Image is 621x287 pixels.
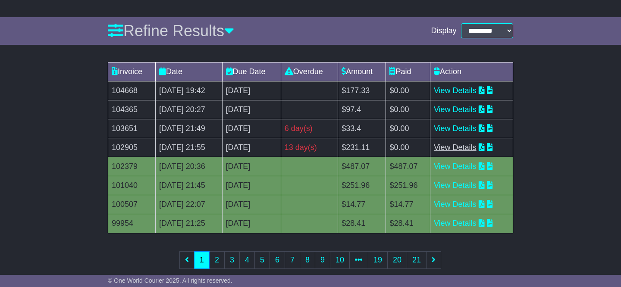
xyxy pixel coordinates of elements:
td: $251.96 [338,176,386,195]
td: [DATE] [222,81,281,100]
a: 4 [239,251,255,269]
td: 101040 [108,176,156,195]
td: $0.00 [386,100,430,119]
td: [DATE] 19:42 [155,81,222,100]
td: [DATE] [222,119,281,138]
a: 8 [300,251,315,269]
td: $0.00 [386,138,430,157]
a: View Details [434,219,477,228]
td: 104668 [108,81,156,100]
div: 6 day(s) [285,123,334,134]
td: Amount [338,62,386,81]
a: View Details [434,162,477,171]
td: 102905 [108,138,156,157]
td: [DATE] 21:49 [155,119,222,138]
a: 21 [407,251,427,269]
a: View Details [434,86,477,95]
span: Display [431,26,456,36]
td: 100507 [108,195,156,214]
a: View Details [434,200,477,209]
a: 1 [194,251,210,269]
td: $14.77 [338,195,386,214]
td: [DATE] [222,100,281,119]
a: 3 [224,251,240,269]
td: Due Date [222,62,281,81]
td: $231.11 [338,138,386,157]
td: [DATE] [222,138,281,157]
td: Action [430,62,513,81]
a: 7 [285,251,300,269]
td: Paid [386,62,430,81]
span: © One World Courier 2025. All rights reserved. [108,277,232,284]
a: 2 [209,251,225,269]
td: [DATE] 20:36 [155,157,222,176]
a: 5 [254,251,270,269]
td: [DATE] 22:07 [155,195,222,214]
td: [DATE] 21:55 [155,138,222,157]
td: $0.00 [386,119,430,138]
td: Overdue [281,62,338,81]
a: 20 [387,251,407,269]
a: Refine Results [108,22,234,40]
td: $33.4 [338,119,386,138]
a: View Details [434,143,477,152]
td: 102379 [108,157,156,176]
td: [DATE] [222,157,281,176]
td: $487.07 [386,157,430,176]
td: $28.41 [338,214,386,233]
a: View Details [434,181,477,190]
a: View Details [434,124,477,133]
a: View Details [434,105,477,114]
td: 103651 [108,119,156,138]
td: $487.07 [338,157,386,176]
td: $28.41 [386,214,430,233]
td: [DATE] 20:27 [155,100,222,119]
td: [DATE] [222,176,281,195]
td: [DATE] [222,214,281,233]
td: $0.00 [386,81,430,100]
td: Date [155,62,222,81]
a: 9 [315,251,330,269]
td: $251.96 [386,176,430,195]
td: [DATE] 21:45 [155,176,222,195]
td: Invoice [108,62,156,81]
td: $14.77 [386,195,430,214]
td: $97.4 [338,100,386,119]
td: 99954 [108,214,156,233]
td: 104365 [108,100,156,119]
td: [DATE] [222,195,281,214]
a: 19 [368,251,388,269]
a: 6 [270,251,285,269]
div: 13 day(s) [285,142,334,153]
a: 10 [330,251,350,269]
td: [DATE] 21:25 [155,214,222,233]
td: $177.33 [338,81,386,100]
